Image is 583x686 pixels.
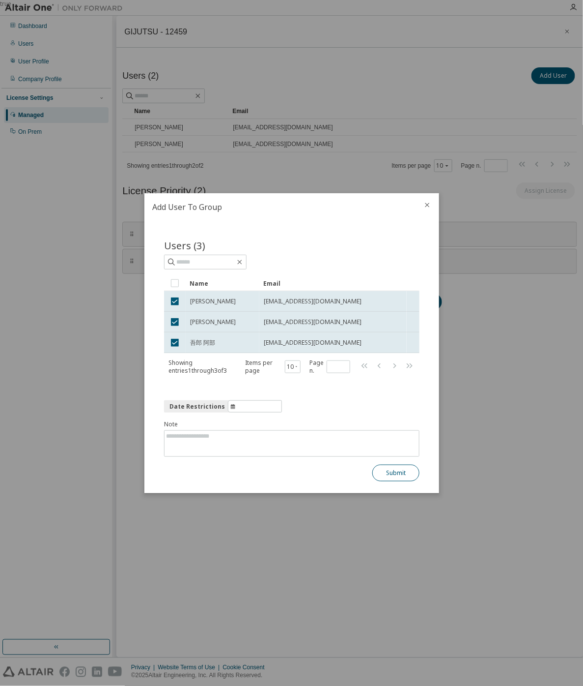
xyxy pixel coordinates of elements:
[144,193,416,221] h2: Add User To Group
[164,239,205,252] span: Users (3)
[190,339,215,347] span: 吾郎 阿部
[169,402,225,410] span: Date Restrictions
[190,318,236,326] span: [PERSON_NAME]
[164,420,419,428] label: Note
[264,298,361,305] span: [EMAIL_ADDRESS][DOMAIN_NAME]
[164,400,282,413] button: information
[309,359,350,375] span: Page n.
[245,359,301,375] span: Items per page
[190,298,236,305] span: [PERSON_NAME]
[264,339,361,347] span: [EMAIL_ADDRESS][DOMAIN_NAME]
[190,275,255,291] div: Name
[168,358,227,375] span: Showing entries 1 through 3 of 3
[372,465,419,481] button: Submit
[263,275,403,291] div: Email
[264,318,361,326] span: [EMAIL_ADDRESS][DOMAIN_NAME]
[423,201,431,209] button: close
[287,363,298,371] button: 10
